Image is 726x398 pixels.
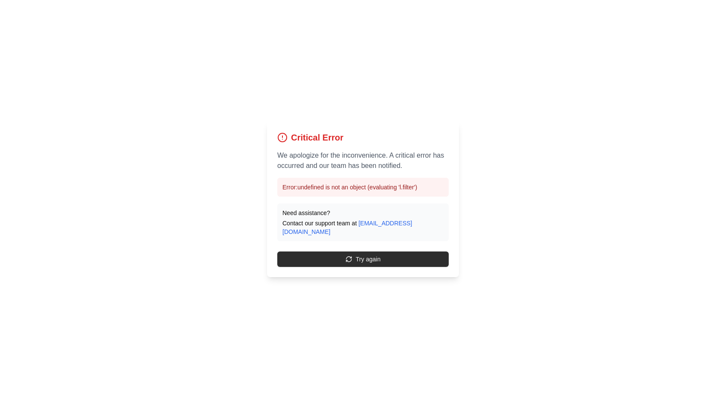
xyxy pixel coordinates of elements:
button: Try again [277,251,449,267]
a: [EMAIL_ADDRESS][DOMAIN_NAME] [282,220,412,235]
p: We apologize for the inconvenience. A critical error has occurred and our team has been notified. [277,150,449,171]
p: Need assistance? [282,209,444,217]
p: Contact our support team at [282,219,444,236]
h1: Critical Error [291,132,343,144]
p: Error: undefined is not an object (evaluating 'l.filter') [282,183,444,192]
